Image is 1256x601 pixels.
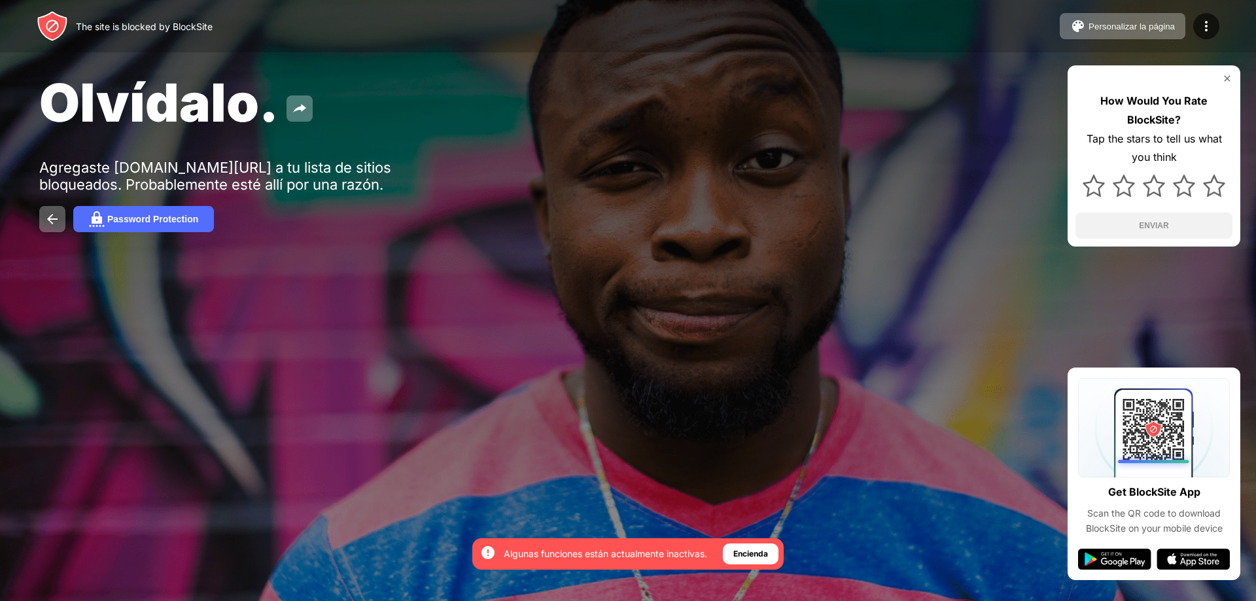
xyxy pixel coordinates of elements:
[1173,175,1195,197] img: star.svg
[1083,175,1105,197] img: star.svg
[1075,92,1232,129] div: How Would You Rate BlockSite?
[1060,13,1185,39] button: Personalizar la página
[1089,22,1175,31] div: Personalizar la página
[89,211,105,227] img: password.svg
[73,206,214,232] button: Password Protection
[1198,18,1214,34] img: menu-icon.svg
[1078,506,1230,536] div: Scan the QR code to download BlockSite on your mobile device
[1078,378,1230,477] img: qrcode.svg
[292,101,307,116] img: share.svg
[39,71,279,134] span: Olvídalo.
[733,547,768,560] div: Encienda
[1075,129,1232,167] div: Tap the stars to tell us what you think
[1075,213,1232,239] button: ENVIAR
[1070,18,1086,34] img: pallet.svg
[1108,483,1200,502] div: Get BlockSite App
[44,211,60,227] img: back.svg
[1078,549,1151,570] img: google-play.svg
[1113,175,1135,197] img: star.svg
[504,547,707,560] div: Algunas funciones están actualmente inactivas.
[1203,175,1225,197] img: star.svg
[480,545,496,560] img: error-circle-white.svg
[76,21,213,32] div: The site is blocked by BlockSite
[107,214,198,224] div: Password Protection
[1143,175,1165,197] img: star.svg
[1157,549,1230,570] img: app-store.svg
[1222,73,1232,84] img: rate-us-close.svg
[37,10,68,42] img: header-logo.svg
[39,159,444,193] div: Agregaste [DOMAIN_NAME][URL] a tu lista de sitios bloqueados. Probablemente esté allí por una razón.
